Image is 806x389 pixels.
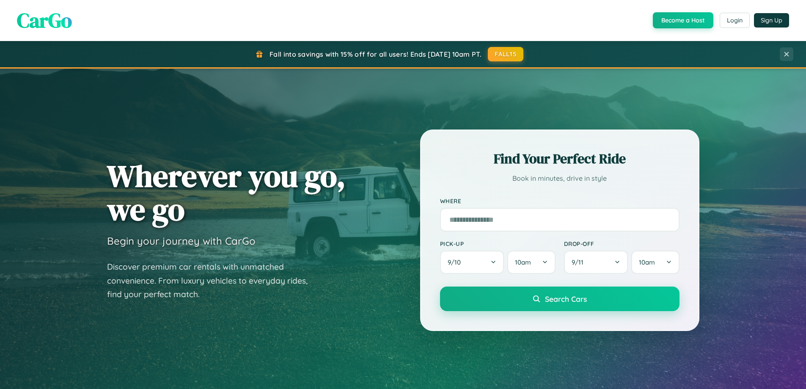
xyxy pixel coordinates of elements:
[639,258,655,266] span: 10am
[488,47,523,61] button: FALL15
[440,240,556,247] label: Pick-up
[107,260,319,301] p: Discover premium car rentals with unmatched convenience. From luxury vehicles to everyday rides, ...
[107,235,256,247] h3: Begin your journey with CarGo
[653,12,713,28] button: Become a Host
[564,240,679,247] label: Drop-off
[545,294,587,303] span: Search Cars
[448,258,465,266] span: 9 / 10
[440,197,679,204] label: Where
[270,50,481,58] span: Fall into savings with 15% off for all users! Ends [DATE] 10am PT.
[754,13,789,28] button: Sign Up
[507,251,555,274] button: 10am
[572,258,588,266] span: 9 / 11
[720,13,750,28] button: Login
[440,251,504,274] button: 9/10
[440,287,679,311] button: Search Cars
[440,172,679,185] p: Book in minutes, drive in style
[631,251,679,274] button: 10am
[107,159,346,226] h1: Wherever you go, we go
[440,149,679,168] h2: Find Your Perfect Ride
[17,6,72,34] span: CarGo
[515,258,531,266] span: 10am
[564,251,628,274] button: 9/11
